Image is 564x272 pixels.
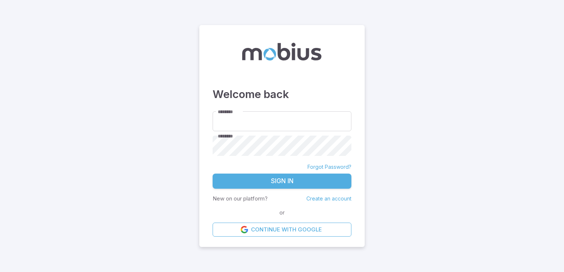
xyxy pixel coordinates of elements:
[213,195,268,203] p: New on our platform?
[306,195,351,202] a: Create an account
[213,174,351,189] button: Sign In
[213,223,351,237] a: Continue with Google
[278,209,286,217] span: or
[213,86,351,102] h3: Welcome back
[307,163,351,171] a: Forgot Password?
